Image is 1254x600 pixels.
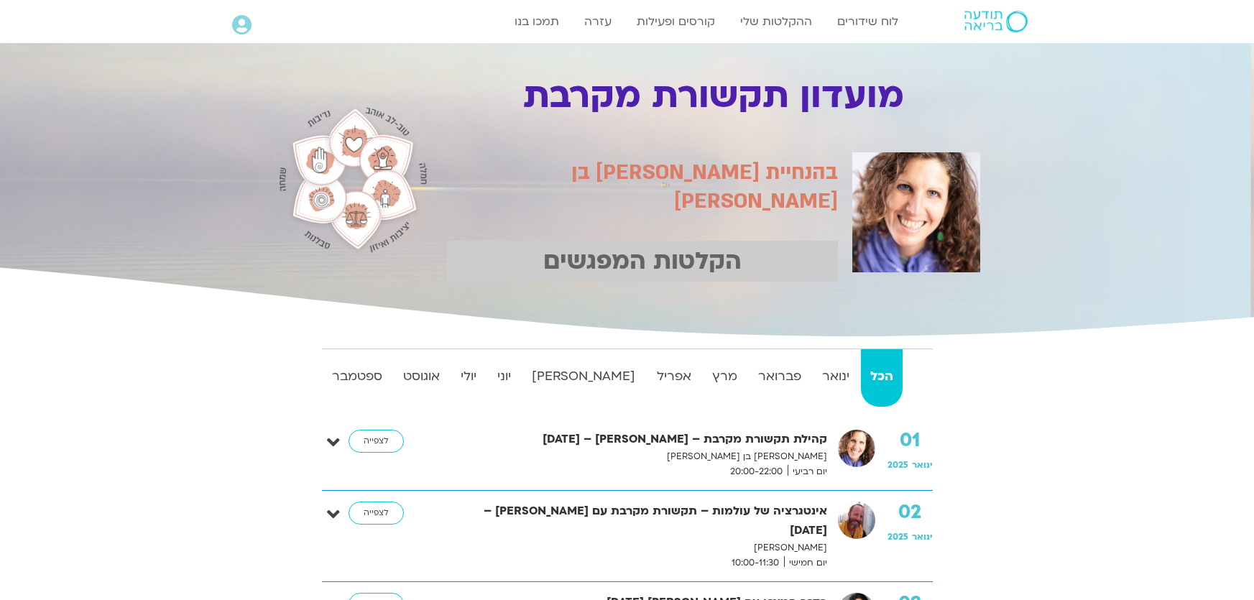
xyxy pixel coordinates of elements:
[523,366,645,387] strong: [PERSON_NAME]
[523,349,645,407] a: [PERSON_NAME]
[630,8,722,35] a: קורסים ופעילות
[888,430,933,451] strong: 01
[861,349,902,407] a: הכל
[440,76,987,116] h1: מועדון תקשורת מקרבת
[749,349,810,407] a: פברואר
[727,555,784,571] span: 10:00-11:30
[813,366,858,387] strong: ינואר
[489,366,520,387] strong: יוני
[450,502,827,540] strong: אינטגרציה של עולמות – תקשורת מקרבת עם [PERSON_NAME] – [DATE]
[788,464,827,479] span: יום רביעי
[450,449,827,464] p: [PERSON_NAME] בן [PERSON_NAME]
[395,349,449,407] a: אוגוסט
[489,349,520,407] a: יוני
[784,555,827,571] span: יום חמישי
[647,366,700,387] strong: אפריל
[452,349,486,407] a: יולי
[725,464,788,479] span: 20:00-22:00
[703,366,746,387] strong: מרץ
[861,366,902,387] strong: הכל
[349,430,404,453] a: לצפייה
[888,502,933,523] strong: 02
[830,8,905,35] a: לוח שידורים
[450,540,827,555] p: [PERSON_NAME]
[349,502,404,525] a: לצפייה
[912,531,933,543] span: ינואר
[447,241,838,282] p: הקלטות המפגשים
[452,366,486,387] strong: יולי
[647,349,700,407] a: אפריל
[888,531,908,543] span: 2025
[507,8,566,35] a: תמכו בנו
[577,8,619,35] a: עזרה
[323,366,392,387] strong: ספטמבר
[733,8,819,35] a: ההקלטות שלי
[395,366,449,387] strong: אוגוסט
[703,349,746,407] a: מרץ
[571,158,838,215] span: בהנחיית [PERSON_NAME] בן [PERSON_NAME]
[888,459,908,471] span: 2025
[323,349,392,407] a: ספטמבר
[749,366,810,387] strong: פברואר
[912,459,933,471] span: ינואר
[813,349,858,407] a: ינואר
[964,11,1028,32] img: תודעה בריאה
[450,430,827,449] strong: קהילת תקשורת מקרבת – [PERSON_NAME] – [DATE]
